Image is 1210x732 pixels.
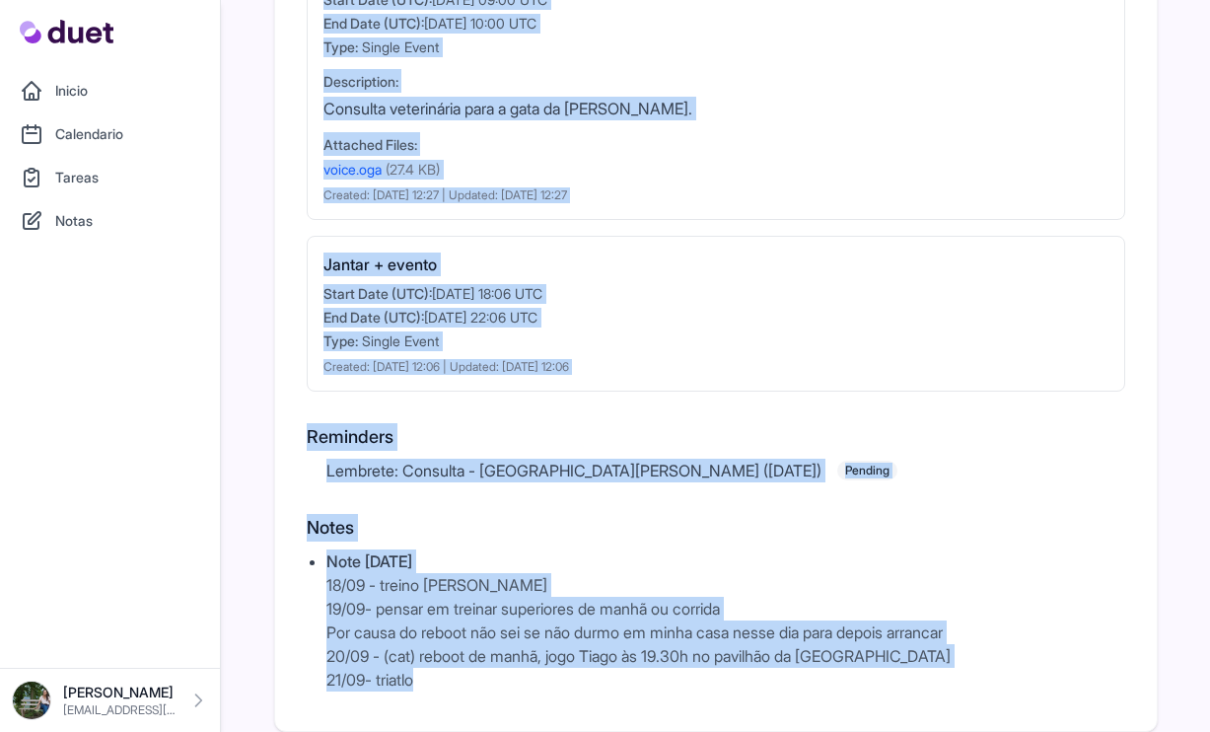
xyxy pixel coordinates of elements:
[326,621,1125,644] p: Por causa do reboot não sei se não durmo em minha casa nesse dia para depois arrancar
[307,514,1125,542] h2: Notes
[63,702,177,718] p: [EMAIL_ADDRESS][DOMAIN_NAME]
[63,683,177,702] p: [PERSON_NAME]
[12,681,208,720] a: [PERSON_NAME] [EMAIL_ADDRESS][DOMAIN_NAME]
[323,285,432,302] span: Start Date (UTC):
[323,187,1108,203] div: Created: [DATE] 12:27 | Updated: [DATE] 12:27
[12,201,208,241] a: Notas
[323,253,1108,276] h3: Jantar + evento
[326,573,1125,597] p: 18/09 - treino [PERSON_NAME]
[362,38,439,55] span: Single Event
[326,644,1125,668] p: 20/09 - (cat) reboot de manhã, jogo Tiago às 19.30h no pavilhão da [GEOGRAPHIC_DATA]
[326,668,1125,692] p: 21/09- triatlo
[837,461,897,480] span: Pending
[323,284,1108,304] div: [DATE] 18:06 UTC
[326,549,1125,573] div: Note [DATE]
[323,38,358,55] span: Type:
[326,459,821,482] span: Lembrete: Consulta - [GEOGRAPHIC_DATA][PERSON_NAME] ([DATE])
[362,332,439,349] span: Single Event
[12,114,208,154] a: Calendario
[12,158,208,197] a: Tareas
[323,332,358,349] span: Type:
[307,423,1125,451] h2: Reminders
[386,161,440,178] span: (27.4 KB)
[12,681,51,720] img: DSC08576_Original.jpeg
[323,308,1108,328] div: [DATE] 22:06 UTC
[323,15,424,32] span: End Date (UTC):
[323,97,1108,120] div: Consulta veterinária para a gata da [PERSON_NAME].
[323,73,398,90] span: Description:
[323,309,424,326] span: End Date (UTC):
[323,161,382,178] a: voice.oga
[12,71,208,110] a: Inicio
[323,136,417,153] span: Attached Files:
[326,597,1125,621] p: 19/09- pensar em treinar superiores de manhã ou corrida
[323,359,1108,375] div: Created: [DATE] 12:06 | Updated: [DATE] 12:06
[323,14,1108,34] div: [DATE] 10:00 UTC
